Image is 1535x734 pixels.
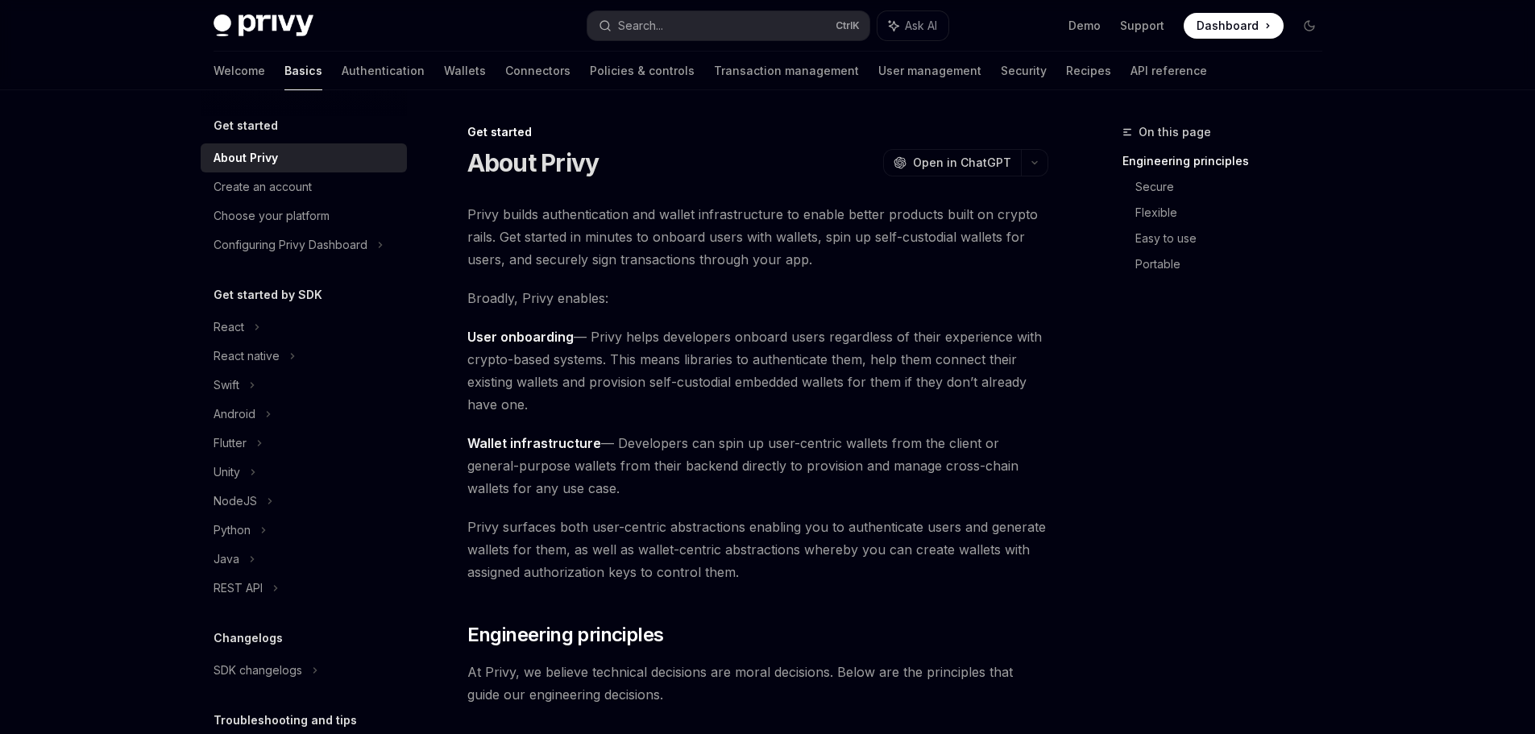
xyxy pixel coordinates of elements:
a: Transaction management [714,52,859,90]
span: — Developers can spin up user-centric wallets from the client or general-purpose wallets from the... [467,432,1048,500]
div: React [214,317,244,337]
a: Engineering principles [1122,148,1335,174]
a: About Privy [201,143,407,172]
span: Broadly, Privy enables: [467,287,1048,309]
span: Engineering principles [467,622,664,648]
div: About Privy [214,148,278,168]
h5: Troubleshooting and tips [214,711,357,730]
div: NodeJS [214,491,257,511]
span: Ask AI [905,18,937,34]
div: Swift [214,375,239,395]
a: Connectors [505,52,570,90]
a: Support [1120,18,1164,34]
span: Ctrl K [836,19,860,32]
a: Authentication [342,52,425,90]
a: Dashboard [1184,13,1284,39]
span: At Privy, we believe technical decisions are moral decisions. Below are the principles that guide... [467,661,1048,706]
a: Wallets [444,52,486,90]
a: Security [1001,52,1047,90]
a: Welcome [214,52,265,90]
button: Search...CtrlK [587,11,869,40]
div: Unity [214,462,240,482]
div: Get started [467,124,1048,140]
strong: User onboarding [467,329,574,345]
div: Configuring Privy Dashboard [214,235,367,255]
div: Android [214,404,255,424]
div: Search... [618,16,663,35]
div: Flutter [214,433,247,453]
a: Secure [1135,174,1335,200]
a: Basics [284,52,322,90]
div: React native [214,346,280,366]
button: Ask AI [877,11,948,40]
a: Flexible [1135,200,1335,226]
span: Privy surfaces both user-centric abstractions enabling you to authenticate users and generate wal... [467,516,1048,583]
a: Policies & controls [590,52,695,90]
button: Toggle dark mode [1296,13,1322,39]
div: SDK changelogs [214,661,302,680]
h5: Changelogs [214,628,283,648]
h5: Get started [214,116,278,135]
button: Open in ChatGPT [883,149,1021,176]
a: API reference [1131,52,1207,90]
div: Python [214,520,251,540]
div: REST API [214,578,263,598]
strong: Wallet infrastructure [467,435,601,451]
span: Dashboard [1197,18,1259,34]
div: Create an account [214,177,312,197]
img: dark logo [214,15,313,37]
a: Create an account [201,172,407,201]
span: On this page [1139,122,1211,142]
h5: Get started by SDK [214,285,322,305]
h1: About Privy [467,148,599,177]
span: — Privy helps developers onboard users regardless of their experience with crypto-based systems. ... [467,326,1048,416]
a: Demo [1068,18,1101,34]
span: Open in ChatGPT [913,155,1011,171]
a: Choose your platform [201,201,407,230]
div: Choose your platform [214,206,330,226]
span: Privy builds authentication and wallet infrastructure to enable better products built on crypto r... [467,203,1048,271]
a: User management [878,52,981,90]
div: Java [214,549,239,569]
a: Easy to use [1135,226,1335,251]
a: Recipes [1066,52,1111,90]
a: Portable [1135,251,1335,277]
